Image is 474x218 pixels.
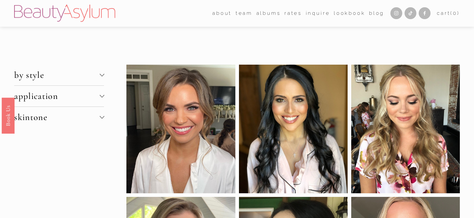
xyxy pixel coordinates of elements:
a: Facebook [419,7,431,19]
a: Instagram [390,7,402,19]
a: 0 items in cart [437,9,460,18]
a: Inquire [306,8,330,18]
a: Book Us [2,97,14,133]
a: Rates [284,8,302,18]
button: skintone [14,107,104,128]
span: team [236,9,252,18]
a: TikTok [405,7,416,19]
a: folder dropdown [212,8,232,18]
a: folder dropdown [236,8,252,18]
button: application [14,86,104,107]
span: application [14,91,99,102]
a: Lookbook [334,8,365,18]
a: albums [256,8,281,18]
span: 0 [453,10,457,16]
span: about [212,9,232,18]
span: skintone [14,112,99,123]
a: Blog [369,8,384,18]
span: by style [14,70,99,80]
button: by style [14,65,104,85]
span: ( ) [450,10,460,16]
img: Beauty Asylum | Bridal Hair &amp; Makeup Charlotte &amp; Atlanta [14,5,115,22]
